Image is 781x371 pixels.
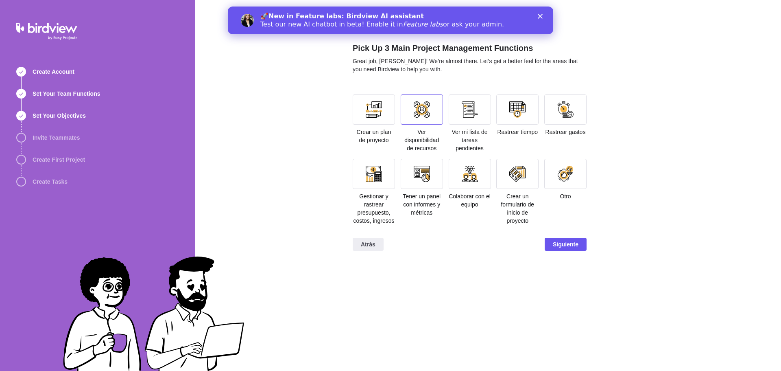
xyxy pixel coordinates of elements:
[33,134,80,142] span: Invite Teammates
[560,193,571,200] span: Otro
[33,178,68,186] span: Create Tasks
[449,193,491,208] span: Colaborar con el equipo
[501,193,534,224] span: Crear un formulario de inicio de proyecto
[403,193,441,216] span: Tener un panel con informes y métricas
[33,112,86,120] span: Set Your Objectives
[497,129,538,135] span: Rastrear tiempo
[33,156,85,164] span: Create First Project
[310,7,318,12] div: Cerrar
[33,90,100,98] span: Set Your Team Functions
[228,7,553,34] iframe: Intercom live chat banner
[353,42,587,57] h2: Pick Up 3 Main Project Management Functions
[452,129,488,151] span: Ver mi lista de tareas pendientes
[33,68,74,76] span: Create Account
[353,238,384,251] span: Atrás
[357,129,391,143] span: Crear un plan de proyecto
[545,238,587,251] span: Siguiente
[361,239,375,249] span: Atrás
[353,58,578,72] span: Great job, [PERSON_NAME]! We’re almost there. Let’s get a better feel for the areas that you need...
[404,129,439,151] span: Ver disponibilidad de recursos
[545,129,586,135] span: Rastrear gastos
[553,239,578,249] span: Siguiente
[353,193,394,224] span: Gestionar y rastrear presupuesto, costos, ingresos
